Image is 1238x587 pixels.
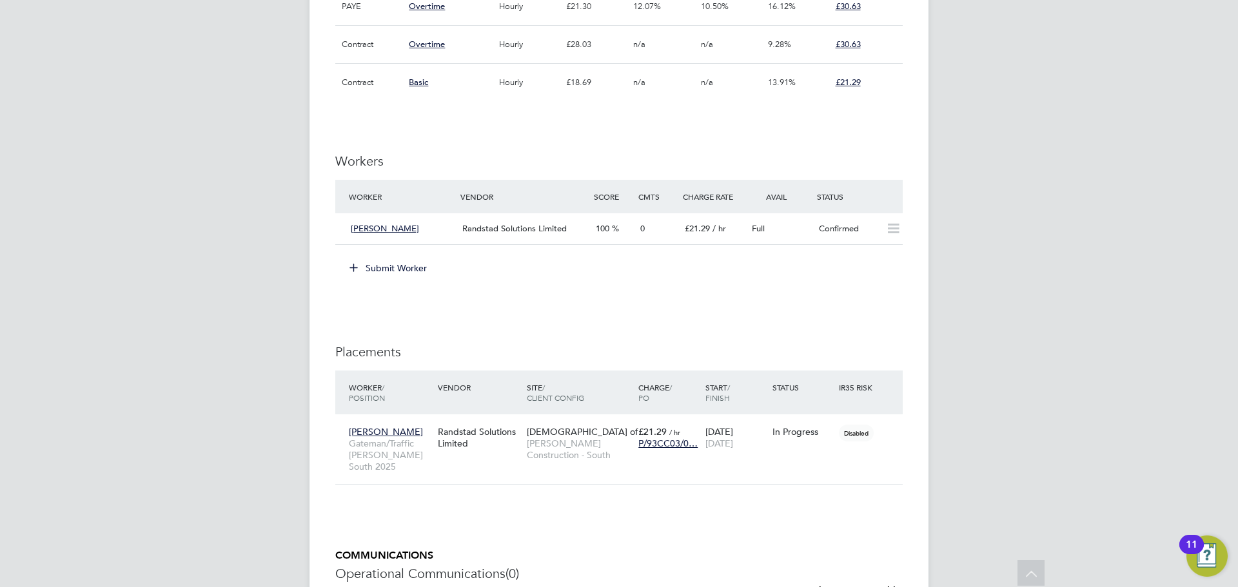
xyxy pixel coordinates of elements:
div: Contract [339,64,406,101]
span: Overtime [409,39,445,50]
div: Start [702,376,769,409]
span: 12.07% [633,1,661,12]
span: £21.29 [638,426,667,438]
div: Score [591,185,635,208]
button: Submit Worker [340,258,437,278]
span: n/a [633,39,645,50]
span: [PERSON_NAME] [351,223,419,234]
div: Avail [747,185,814,208]
span: £21.29 [685,223,710,234]
div: Hourly [496,64,563,101]
span: [PERSON_NAME] Construction - South [527,438,632,461]
div: £28.03 [563,26,630,63]
button: Open Resource Center, 11 new notifications [1186,535,1228,577]
span: [DEMOGRAPHIC_DATA] of… [527,426,647,438]
span: Overtime [409,1,445,12]
span: / PO [638,382,672,403]
span: 100 [596,223,609,234]
div: Randstad Solutions Limited [435,419,524,456]
div: Contract [339,26,406,63]
span: (0) [506,565,519,582]
span: 13.91% [768,77,796,88]
div: Status [814,185,903,208]
span: Gateman/Traffic [PERSON_NAME] South 2025 [349,438,431,473]
span: 10.50% [701,1,729,12]
div: Vendor [457,185,591,208]
span: £21.29 [836,77,861,88]
div: 11 [1186,544,1197,561]
span: £30.63 [836,1,861,12]
span: [DATE] [705,438,733,449]
div: Worker [346,376,435,409]
div: IR35 Risk [836,376,880,399]
span: [PERSON_NAME] [349,426,423,438]
div: Status [769,376,836,399]
span: 0 [640,223,645,234]
h3: Operational Communications [335,565,903,582]
a: [PERSON_NAME]Gateman/Traffic [PERSON_NAME] South 2025Randstad Solutions Limited[DEMOGRAPHIC_DATA]... [346,419,903,430]
div: Confirmed [814,218,881,240]
div: Charge Rate [680,185,747,208]
span: / Client Config [527,382,584,403]
div: Charge [635,376,702,409]
div: [DATE] [702,419,769,456]
span: Full [752,223,765,234]
span: 9.28% [768,39,791,50]
div: Vendor [435,376,524,399]
div: In Progress [772,426,833,438]
div: Site [524,376,635,409]
div: Worker [346,185,457,208]
div: Cmts [635,185,680,208]
span: Basic [409,77,428,88]
span: Randstad Solutions Limited [462,223,567,234]
h3: Placements [335,343,903,360]
span: P/93CC03/0… [638,438,698,449]
span: / Finish [705,382,730,403]
div: £18.69 [563,64,630,101]
span: n/a [633,77,645,88]
span: / hr [669,427,680,437]
span: n/a [701,77,713,88]
h5: COMMUNICATIONS [335,549,903,563]
span: Disabled [839,425,874,441]
span: 16.12% [768,1,796,12]
span: / Position [349,382,385,403]
span: n/a [701,39,713,50]
span: / hr [712,223,726,234]
span: £30.63 [836,39,861,50]
div: Hourly [496,26,563,63]
h3: Workers [335,153,903,169]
